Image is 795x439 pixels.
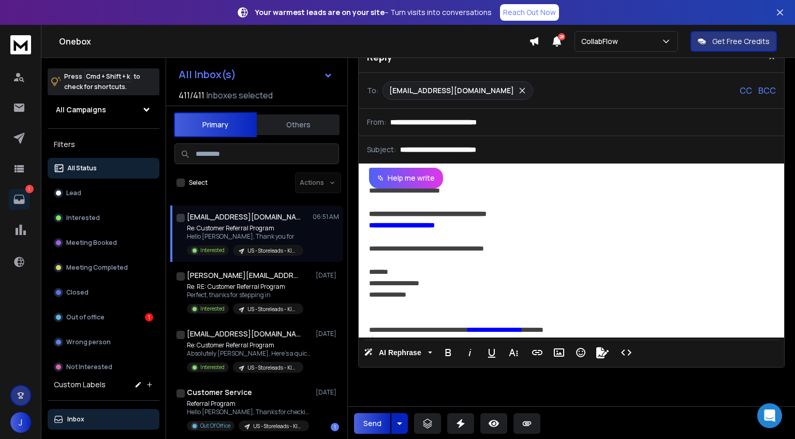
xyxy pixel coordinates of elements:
[48,307,159,328] button: Out of office1
[247,247,297,255] p: US - Storeleads - Klaviyo - Support emails
[460,342,480,363] button: Italic (⌘I)
[593,342,612,363] button: Signature
[500,4,559,21] a: Reach Out Now
[316,330,339,338] p: [DATE]
[66,239,117,247] p: Meeting Booked
[64,71,140,92] p: Press to check for shortcuts.
[389,85,514,96] p: [EMAIL_ADDRESS][DOMAIN_NAME]
[48,332,159,353] button: Wrong person
[316,271,339,280] p: [DATE]
[48,99,159,120] button: All Campaigns
[48,282,159,303] button: Closed
[200,305,225,313] p: Interested
[54,379,106,390] h3: Custom Labels
[187,400,311,408] p: Referral Program
[66,313,105,321] p: Out of office
[187,270,301,281] h1: [PERSON_NAME][EMAIL_ADDRESS][DOMAIN_NAME]
[9,189,30,210] a: 1
[66,338,111,346] p: Wrong person
[66,189,81,197] p: Lead
[740,84,752,97] p: CC
[369,168,443,188] button: Help me write
[712,36,770,47] p: Get Free Credits
[200,363,225,371] p: Interested
[179,69,236,80] h1: All Inbox(s)
[187,408,311,416] p: Hello [PERSON_NAME], Thanks for checking
[503,7,556,18] p: Reach Out Now
[48,158,159,179] button: All Status
[200,422,230,430] p: Out Of Office
[187,291,303,299] p: Perfect, thanks for stepping in
[179,89,204,101] span: 411 / 411
[48,257,159,278] button: Meeting Completed
[56,105,106,115] h1: All Campaigns
[189,179,208,187] label: Select
[170,64,341,85] button: All Inbox(s)
[247,364,297,372] p: US - Storeleads - Klaviyo - Support emails
[354,413,390,434] button: Send
[571,342,591,363] button: Emoticons
[48,357,159,377] button: Not Interested
[67,415,84,423] p: Inbox
[84,70,131,82] span: Cmd + Shift + k
[25,185,34,193] p: 1
[48,208,159,228] button: Interested
[367,117,386,127] p: From:
[331,423,339,431] div: 1
[257,113,340,136] button: Others
[174,112,257,137] button: Primary
[558,33,565,40] span: 28
[549,342,569,363] button: Insert Image (⌘P)
[255,7,385,17] strong: Your warmest leads are on your site
[187,212,301,222] h1: [EMAIL_ADDRESS][DOMAIN_NAME]
[758,84,776,97] p: BCC
[255,7,492,18] p: – Turn visits into conversations
[616,342,636,363] button: Code View
[10,412,31,433] button: J
[48,409,159,430] button: Inbox
[690,31,777,52] button: Get Free Credits
[362,342,434,363] button: AI Rephrase
[187,224,303,232] p: Re: Customer Referral Program
[187,341,311,349] p: Re: Customer Referral Program
[581,36,622,47] p: CollabFlow
[187,329,301,339] h1: [EMAIL_ADDRESS][DOMAIN_NAME]
[757,403,782,428] div: Open Intercom Messenger
[187,387,252,398] h1: Customer Service
[377,348,423,357] span: AI Rephrase
[66,264,128,272] p: Meeting Completed
[253,422,303,430] p: US - Storeleads - Klaviyo - Support emails
[66,288,89,297] p: Closed
[66,363,112,371] p: Not Interested
[187,232,303,241] p: Hello [PERSON_NAME], Thank you for
[527,342,547,363] button: Insert Link (⌘K)
[482,342,502,363] button: Underline (⌘U)
[316,388,339,397] p: [DATE]
[10,35,31,54] img: logo
[66,214,100,222] p: Interested
[504,342,523,363] button: More Text
[187,283,303,291] p: Re: RE: Customer Referral Program
[48,232,159,253] button: Meeting Booked
[247,305,297,313] p: US - Storeleads - Klaviyo - Support emails
[367,144,396,155] p: Subject:
[207,89,273,101] h3: Inboxes selected
[367,85,378,96] p: To:
[59,35,529,48] h1: Onebox
[313,213,339,221] p: 06:51 AM
[145,313,153,321] div: 1
[187,349,311,358] p: Absolutely [PERSON_NAME], Here’s a quick video
[67,164,97,172] p: All Status
[48,137,159,152] h3: Filters
[48,183,159,203] button: Lead
[200,246,225,254] p: Interested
